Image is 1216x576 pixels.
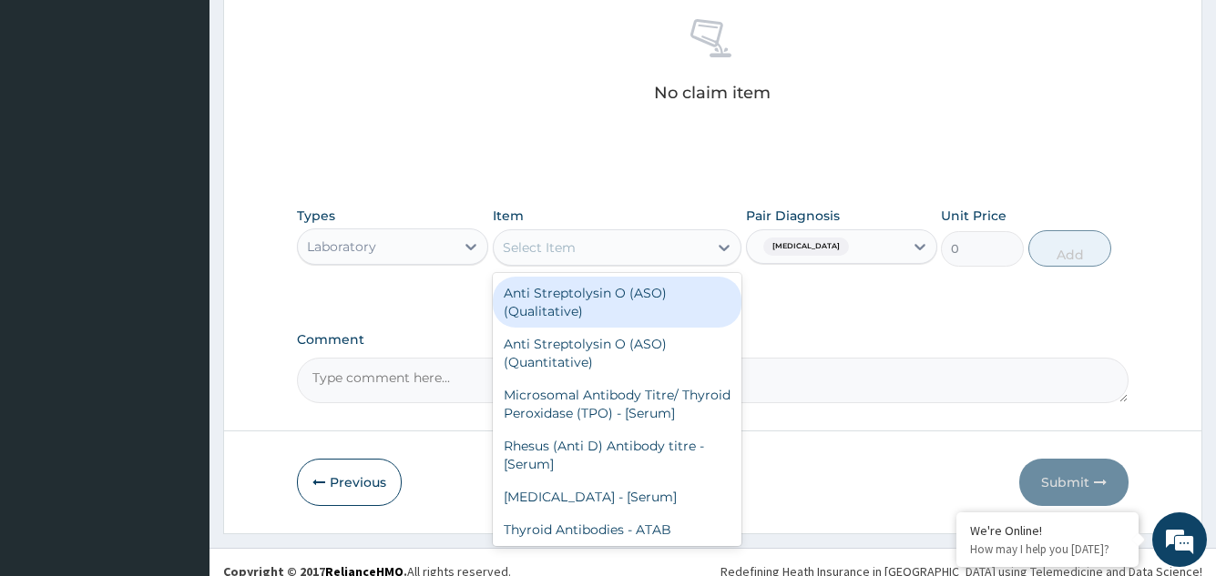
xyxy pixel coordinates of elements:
[503,238,576,257] div: Select Item
[307,237,376,256] div: Laboratory
[493,513,742,546] div: Thyroid Antibodies - ATAB
[493,277,742,328] div: Anti Streptolysin O (ASO) (Qualitative)
[95,102,306,126] div: Chat with us now
[34,91,74,136] img: d_794563401_company_1708531726252_794563401
[970,541,1125,557] p: How may I help you today?
[493,480,742,513] div: [MEDICAL_DATA] - [Serum]
[763,237,849,256] span: [MEDICAL_DATA]
[493,328,742,379] div: Anti Streptolysin O (ASO) (Quantitative)
[297,459,402,506] button: Previous
[654,84,771,102] p: No claim item
[1028,230,1111,267] button: Add
[9,383,347,447] textarea: Type your message and hit 'Enter'
[493,379,742,429] div: Microsomal Antibody Titre/ Thyroid Peroxidase (TPO) - [Serum]
[299,9,342,53] div: Minimize live chat window
[493,207,524,225] label: Item
[970,522,1125,539] div: We're Online!
[493,429,742,480] div: Rhesus (Anti D) Antibody titre - [Serum]
[297,208,335,224] label: Types
[106,172,251,356] span: We're online!
[941,207,1007,225] label: Unit Price
[297,332,1128,348] label: Comment
[1019,459,1129,506] button: Submit
[746,207,840,225] label: Pair Diagnosis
